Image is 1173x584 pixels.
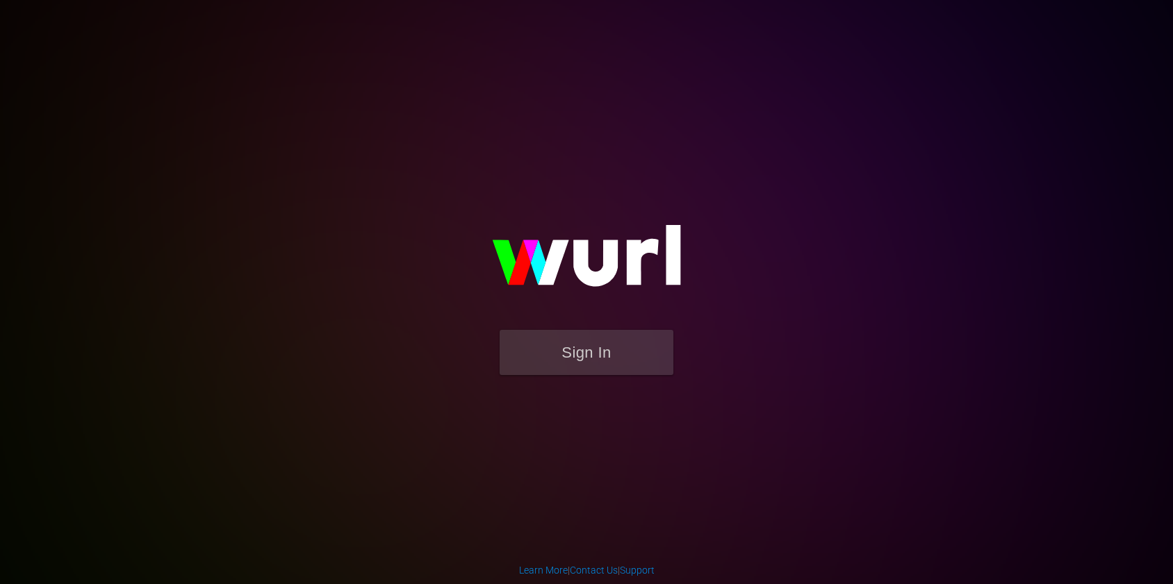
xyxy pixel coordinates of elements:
img: wurl-logo-on-black-223613ac3d8ba8fe6dc639794a292ebdb59501304c7dfd60c99c58986ef67473.svg [448,195,725,330]
a: Support [620,565,655,576]
a: Contact Us [570,565,618,576]
a: Learn More [519,565,568,576]
button: Sign In [500,330,673,375]
div: | | [519,563,655,577]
